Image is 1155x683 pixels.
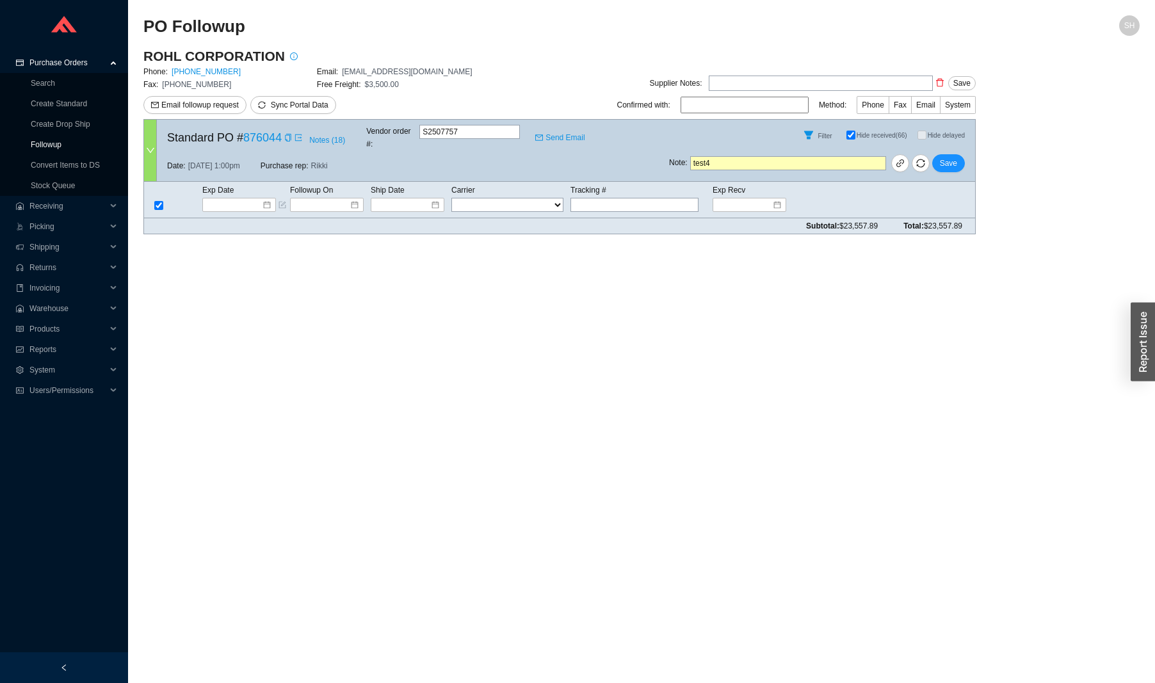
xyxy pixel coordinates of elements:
[31,99,87,108] a: Create Standard
[29,298,106,319] span: Warehouse
[31,79,55,88] a: Search
[15,284,24,292] span: book
[903,220,962,232] span: Total:
[953,77,971,90] span: Save
[29,237,106,257] span: Shipping
[143,47,285,65] h3: ROHL CORPORATION
[284,134,292,141] span: copy
[29,257,106,278] span: Returns
[928,132,965,139] span: Hide delayed
[650,77,702,90] div: Supplier Notes:
[896,159,905,170] span: link
[167,128,282,147] span: Standard PO #
[916,100,935,109] span: Email
[894,100,907,109] span: Fax
[29,196,106,216] span: Receiving
[162,80,231,89] span: [PHONE_NUMBER]
[172,67,241,76] a: [PHONE_NUMBER]
[286,52,302,60] span: info-circle
[261,159,309,172] span: Purchase rep:
[371,186,405,195] span: Ship Date
[862,100,884,109] span: Phone
[806,220,878,232] span: Subtotal:
[309,134,345,147] span: Notes ( 18 )
[846,131,855,140] input: Hide received(66)
[342,67,472,76] span: [EMAIL_ADDRESS][DOMAIN_NAME]
[29,319,106,339] span: Products
[143,80,158,89] span: Fax:
[933,78,946,87] span: delete
[932,154,965,172] button: Save
[940,157,957,170] span: Save
[912,154,930,172] button: sync
[29,339,106,360] span: Reports
[535,134,543,141] span: mail
[912,159,929,168] span: sync
[1124,15,1135,36] span: SH
[295,134,302,141] span: export
[285,47,303,65] button: info-circle
[15,59,24,67] span: credit-card
[535,131,585,144] a: mailSend Email
[188,159,240,172] span: [DATE] 1:00pm
[284,131,292,144] div: Copy
[15,366,24,374] span: setting
[279,201,286,209] span: form
[29,216,106,237] span: Picking
[365,80,399,89] span: $3,500.00
[146,146,155,155] span: down
[924,221,962,230] span: $23,557.89
[161,99,239,111] span: Email followup request
[31,120,90,129] a: Create Drop Ship
[948,76,976,90] button: Save
[271,100,328,109] span: Sync Portal Data
[250,96,336,114] button: syncSync Portal Data
[798,125,819,145] button: Filter
[143,67,168,76] span: Phone:
[570,186,606,195] span: Tracking #
[258,101,266,109] span: sync
[29,52,106,73] span: Purchase Orders
[945,100,971,109] span: System
[669,156,688,170] span: Note :
[713,186,745,195] span: Exp Recv
[31,140,61,149] a: Followup
[290,186,333,195] span: Followup On
[167,159,186,172] span: Date:
[143,96,246,114] button: mailEmail followup request
[311,159,328,172] span: Rikki
[29,278,106,298] span: Invoicing
[60,664,68,671] span: left
[917,131,926,140] input: Hide delayed
[366,125,417,150] span: Vendor order # :
[839,221,878,230] span: $23,557.89
[15,387,24,394] span: idcard
[15,325,24,333] span: read
[818,133,832,140] span: Filter
[143,15,891,38] h2: PO Followup
[317,67,338,76] span: Email:
[309,133,346,142] button: Notes (18)
[15,264,24,271] span: customer-service
[891,154,909,172] a: link
[202,186,234,195] span: Exp Date
[29,380,106,401] span: Users/Permissions
[317,80,361,89] span: Free Freight:
[295,131,302,144] a: export
[29,360,106,380] span: System
[617,96,976,114] div: Confirmed with: Method:
[933,74,947,92] button: delete
[799,130,818,140] span: filter
[857,132,907,139] span: Hide received (66)
[243,131,282,144] a: 876044
[151,101,159,110] span: mail
[451,186,475,195] span: Carrier
[31,161,100,170] a: Convert Items to DS
[31,181,75,190] a: Stock Queue
[15,346,24,353] span: fund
